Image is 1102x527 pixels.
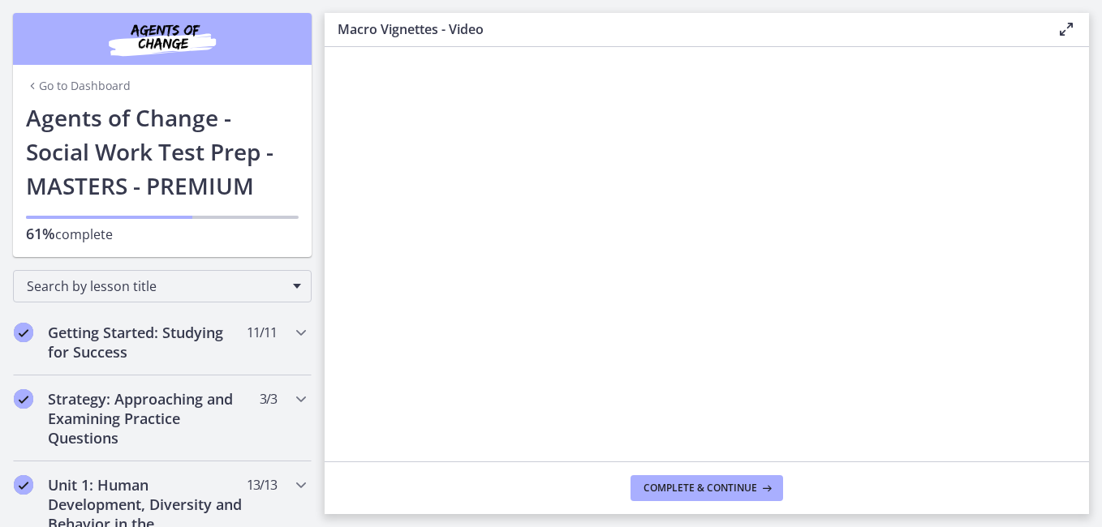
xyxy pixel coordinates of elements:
[14,475,33,495] i: Completed
[27,277,285,295] span: Search by lesson title
[260,389,277,409] span: 3 / 3
[338,19,1031,39] h3: Macro Vignettes - Video
[65,19,260,58] img: Agents of Change
[631,475,783,501] button: Complete & continue
[26,224,299,244] p: complete
[247,475,277,495] span: 13 / 13
[48,323,246,362] h2: Getting Started: Studying for Success
[14,323,33,342] i: Completed
[14,389,33,409] i: Completed
[26,101,299,203] h1: Agents of Change - Social Work Test Prep - MASTERS - PREMIUM
[325,47,1089,457] iframe: Video Lesson
[26,224,55,243] span: 61%
[247,323,277,342] span: 11 / 11
[13,270,312,302] div: Search by lesson title
[26,78,131,94] a: Go to Dashboard
[48,389,246,448] h2: Strategy: Approaching and Examining Practice Questions
[644,482,757,495] span: Complete & continue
